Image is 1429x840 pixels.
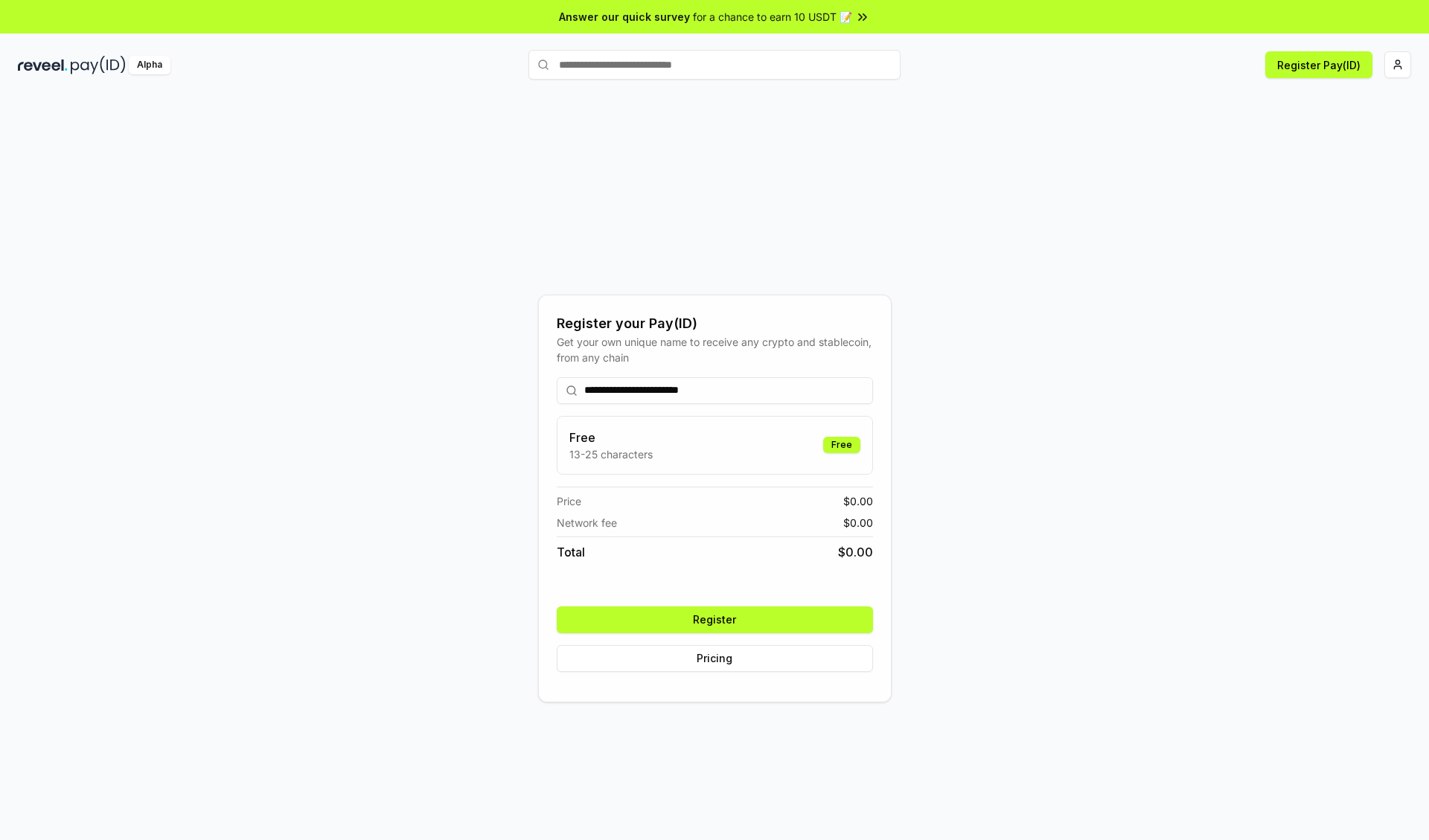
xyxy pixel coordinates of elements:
[71,56,126,74] img: pay_id
[559,9,690,25] span: Answer our quick survey
[1265,51,1372,78] button: Register Pay(ID)
[843,515,873,530] span: $ 0.00
[557,313,873,334] div: Register your Pay(ID)
[557,515,617,530] span: Network fee
[557,493,581,509] span: Price
[569,429,653,446] h3: Free
[557,606,873,633] button: Register
[823,437,860,453] div: Free
[557,334,873,365] div: Get your own unique name to receive any crypto and stablecoin, from any chain
[838,543,873,561] span: $ 0.00
[569,446,653,462] p: 13-25 characters
[557,543,585,561] span: Total
[693,9,852,25] span: for a chance to earn 10 USDT 📝
[557,645,873,672] button: Pricing
[18,56,68,74] img: reveel_dark
[843,493,873,509] span: $ 0.00
[129,56,170,74] div: Alpha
